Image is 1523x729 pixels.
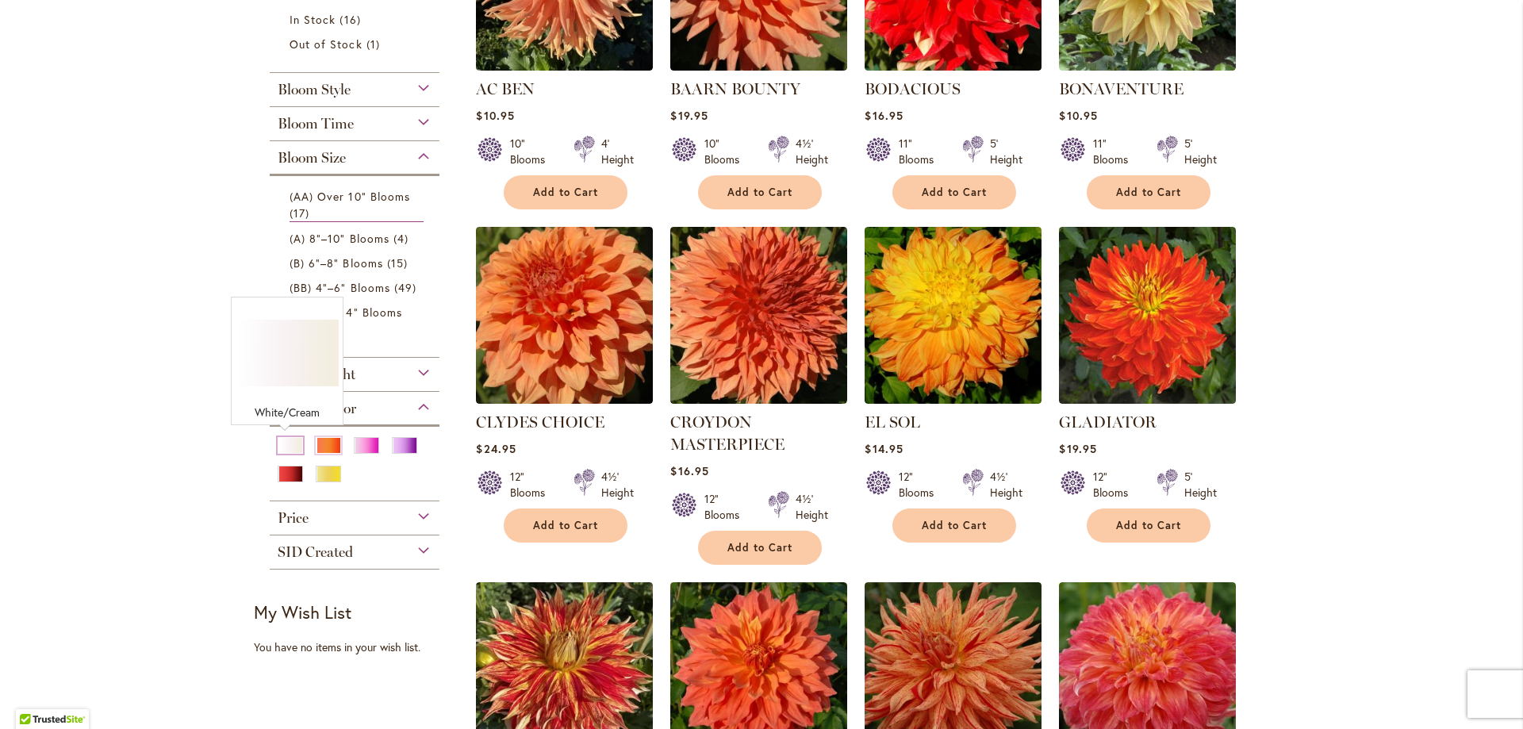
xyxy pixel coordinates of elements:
[504,175,627,209] button: Add to Cart
[990,469,1022,501] div: 4½' Height
[1059,412,1157,432] a: GLADIATOR
[340,11,364,28] span: 16
[865,412,920,432] a: EL SOL
[601,469,634,501] div: 4½' Height
[698,175,822,209] button: Add to Cart
[892,175,1016,209] button: Add to Cart
[278,543,353,561] span: SID Created
[366,36,384,52] span: 1
[290,36,363,52] span: Out of Stock
[1059,59,1236,74] a: Bonaventure
[704,136,749,167] div: 10" Blooms
[1059,441,1096,456] span: $19.95
[922,519,987,532] span: Add to Cart
[796,136,828,167] div: 4½' Height
[1059,227,1236,404] img: Gladiator
[278,509,309,527] span: Price
[12,673,56,717] iframe: Launch Accessibility Center
[1059,79,1183,98] a: BONAVENTURE
[892,508,1016,543] button: Add to Cart
[290,231,389,246] span: (A) 8"–10" Blooms
[533,519,598,532] span: Add to Cart
[278,115,354,132] span: Bloom Time
[476,441,516,456] span: $24.95
[290,12,336,27] span: In Stock
[1093,136,1137,167] div: 11" Blooms
[254,600,351,623] strong: My Wish List
[290,255,424,271] a: (B) 6"–8" Blooms 15
[1184,136,1217,167] div: 5' Height
[278,149,346,167] span: Bloom Size
[1087,508,1210,543] button: Add to Cart
[504,508,627,543] button: Add to Cart
[670,79,800,98] a: BAARN BOUNTY
[1116,519,1181,532] span: Add to Cart
[865,392,1042,407] a: EL SOL
[254,639,466,655] div: You have no items in your wish list.
[922,186,987,199] span: Add to Cart
[865,227,1042,404] img: EL SOL
[476,79,535,98] a: AC BEN
[236,405,339,420] div: White/Cream
[698,531,822,565] button: Add to Cart
[1059,108,1097,123] span: $10.95
[1093,469,1137,501] div: 12" Blooms
[290,305,402,320] span: (M) Up to 4" Blooms
[290,11,424,28] a: In Stock 16
[1116,186,1181,199] span: Add to Cart
[290,36,424,52] a: Out of Stock 1
[278,81,351,98] span: Bloom Style
[865,59,1042,74] a: BODACIOUS
[476,392,653,407] a: Clyde's Choice
[393,230,412,247] span: 4
[670,392,847,407] a: CROYDON MASTERPIECE
[290,189,410,204] span: (AA) Over 10" Blooms
[290,188,424,222] a: (AA) Over 10" Blooms 17
[670,412,785,454] a: CROYDON MASTERPIECE
[727,541,792,554] span: Add to Cart
[865,108,903,123] span: $16.95
[533,186,598,199] span: Add to Cart
[290,230,424,247] a: (A) 8"–10" Blooms 4
[290,279,424,296] a: (BB) 4"–6" Blooms 49
[394,279,420,296] span: 49
[290,205,313,221] span: 17
[670,108,708,123] span: $19.95
[796,491,828,523] div: 4½' Height
[510,469,554,501] div: 12" Blooms
[601,136,634,167] div: 4' Height
[476,227,653,404] img: Clyde's Choice
[899,136,943,167] div: 11" Blooms
[1059,392,1236,407] a: Gladiator
[704,491,749,523] div: 12" Blooms
[290,280,390,295] span: (BB) 4"–6" Blooms
[670,59,847,74] a: Baarn Bounty
[1087,175,1210,209] button: Add to Cart
[670,463,708,478] span: $16.95
[865,441,903,456] span: $14.95
[476,412,604,432] a: CLYDES CHOICE
[1184,469,1217,501] div: 5' Height
[476,59,653,74] a: AC BEN
[510,136,554,167] div: 10" Blooms
[290,255,383,270] span: (B) 6"–8" Blooms
[290,304,424,337] a: (M) Up to 4" Blooms 29
[476,108,514,123] span: $10.95
[727,186,792,199] span: Add to Cart
[899,469,943,501] div: 12" Blooms
[670,227,847,404] img: CROYDON MASTERPIECE
[387,255,412,271] span: 15
[990,136,1022,167] div: 5' Height
[865,79,961,98] a: BODACIOUS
